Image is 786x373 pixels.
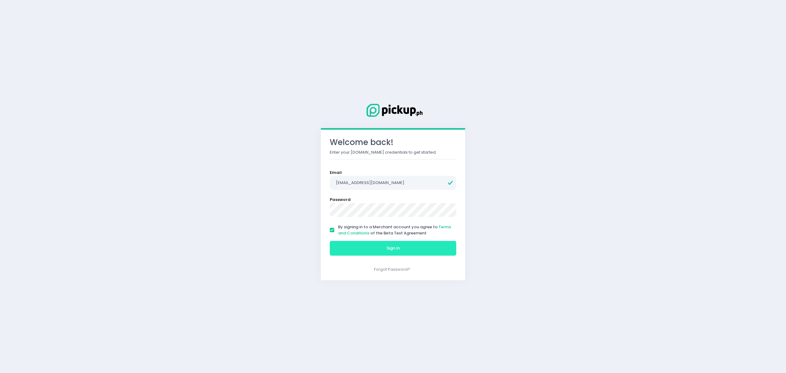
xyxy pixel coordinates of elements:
[362,103,424,118] img: Logo
[338,224,451,236] span: By signing in to a Merchant account you agree to of the Beta Test Agreement
[374,266,410,272] a: Forgot Password?
[330,241,456,256] button: Sign In
[338,224,451,236] a: Terms and Conditions
[330,149,456,155] p: Enter your [DOMAIN_NAME] credentials to get started.
[330,138,456,147] h3: Welcome back!
[330,176,456,190] input: Email
[330,197,351,203] label: Password
[387,245,400,251] span: Sign In
[330,170,342,176] label: Email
